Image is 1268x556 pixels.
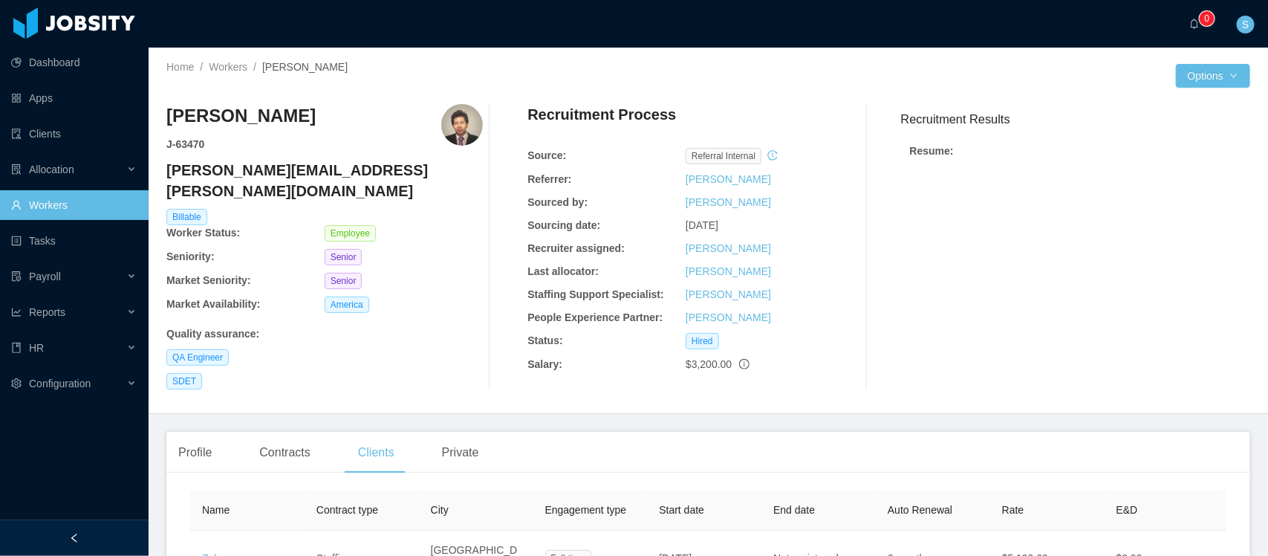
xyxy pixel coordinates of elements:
[11,190,137,220] a: icon: userWorkers
[253,61,256,73] span: /
[527,242,625,254] b: Recruiter assigned:
[686,358,732,370] span: $3,200.00
[200,61,203,73] span: /
[166,227,240,239] b: Worker Status:
[527,173,571,185] b: Referrer:
[316,504,378,516] span: Contract type
[11,48,137,77] a: icon: pie-chartDashboard
[11,343,22,353] i: icon: book
[527,334,562,346] b: Status:
[888,504,952,516] span: Auto Renewal
[29,342,44,354] span: HR
[767,150,778,161] i: icon: history
[431,504,449,516] span: City
[202,504,230,516] span: Name
[247,432,322,473] div: Contracts
[527,196,588,208] b: Sourced by:
[686,219,718,231] span: [DATE]
[686,173,771,185] a: [PERSON_NAME]
[29,378,91,389] span: Configuration
[325,297,369,313] span: America
[901,110,1250,129] h3: Recruitment Results
[166,349,229,366] span: QA Engineer
[659,504,704,516] span: Start date
[11,271,22,282] i: icon: file-protect
[527,104,676,125] h4: Recruitment Process
[166,61,194,73] a: Home
[527,149,566,161] b: Source:
[11,378,22,389] i: icon: setting
[325,225,376,242] span: Employee
[739,359,750,369] span: info-circle
[686,196,771,208] a: [PERSON_NAME]
[29,271,61,282] span: Payroll
[11,164,22,175] i: icon: solution
[527,358,562,370] b: Salary:
[527,288,664,300] b: Staffing Support Specialist:
[166,104,316,128] h3: [PERSON_NAME]
[686,148,761,164] span: Referral internal
[686,265,771,277] a: [PERSON_NAME]
[1176,64,1250,88] button: Optionsicon: down
[527,265,599,277] b: Last allocator:
[11,226,137,256] a: icon: profileTasks
[11,119,137,149] a: icon: auditClients
[346,432,406,473] div: Clients
[910,145,954,157] strong: Resume :
[29,306,65,318] span: Reports
[527,219,600,231] b: Sourcing date:
[686,333,719,349] span: Hired
[1242,16,1249,33] span: S
[545,504,627,516] span: Engagement type
[166,209,207,225] span: Billable
[209,61,247,73] a: Workers
[11,83,137,113] a: icon: appstoreApps
[773,504,815,516] span: End date
[441,104,483,146] img: 692c483f-8f28-4ad8-9e89-42aaf1d2eb7c_689a2ecc824cc-400w.png
[262,61,348,73] span: [PERSON_NAME]
[1200,11,1215,26] sup: 0
[166,432,224,473] div: Profile
[325,273,362,289] span: Senior
[11,307,22,317] i: icon: line-chart
[166,250,215,262] b: Seniority:
[686,311,771,323] a: [PERSON_NAME]
[166,274,251,286] b: Market Seniority:
[686,242,771,254] a: [PERSON_NAME]
[166,160,483,201] h4: [PERSON_NAME][EMAIL_ADDRESS][PERSON_NAME][DOMAIN_NAME]
[1116,504,1138,516] span: E&D
[166,138,204,150] strong: J- 63470
[325,249,362,265] span: Senior
[166,328,259,340] b: Quality assurance :
[1002,504,1024,516] span: Rate
[166,373,202,389] span: SDET
[430,432,491,473] div: Private
[166,298,261,310] b: Market Availability:
[29,164,74,175] span: Allocation
[1189,19,1200,29] i: icon: bell
[527,311,663,323] b: People Experience Partner:
[686,288,771,300] a: [PERSON_NAME]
